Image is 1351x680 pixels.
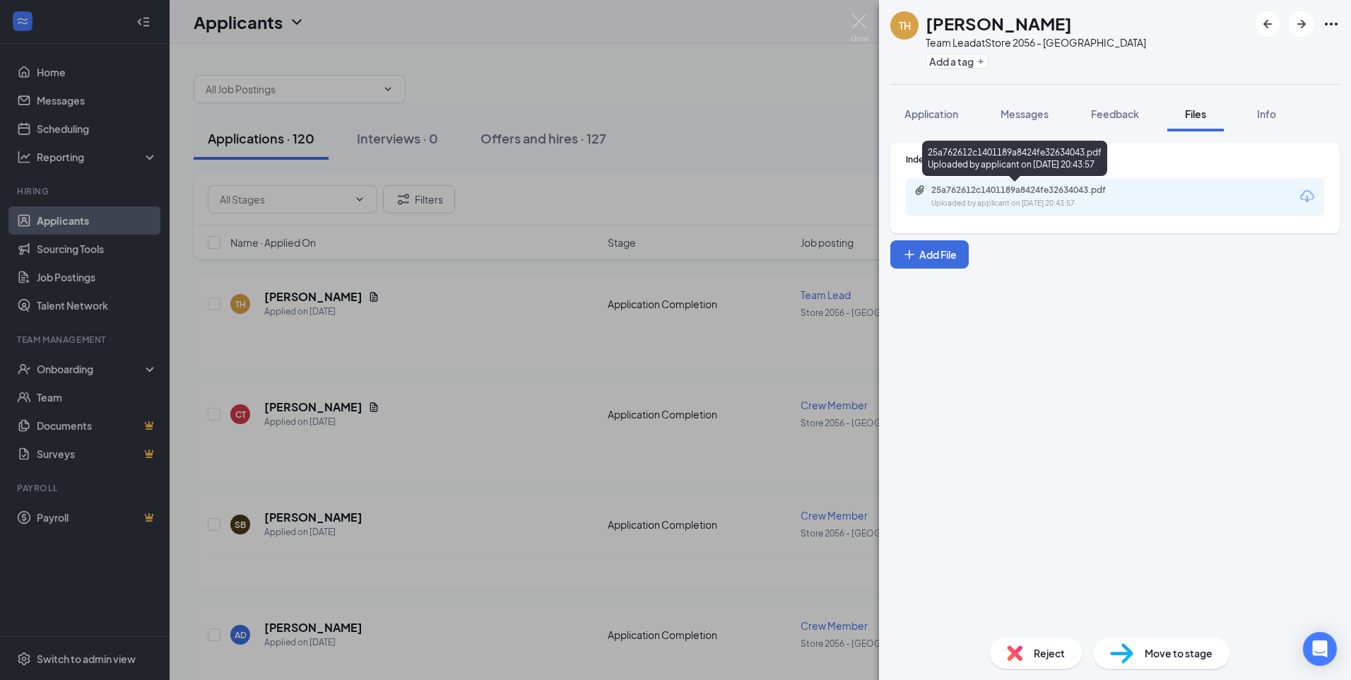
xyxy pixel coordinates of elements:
div: Uploaded by applicant on [DATE] 20:43:57 [931,198,1143,209]
div: TH [899,18,911,33]
span: Files [1185,107,1206,120]
svg: Download [1299,188,1316,205]
span: Application [904,107,958,120]
div: 25a762612c1401189a8424fe32634043.pdf Uploaded by applicant on [DATE] 20:43:57 [922,141,1107,176]
button: PlusAdd a tag [926,54,989,69]
h1: [PERSON_NAME] [926,11,1072,35]
span: Move to stage [1145,645,1213,661]
svg: Plus [977,57,985,66]
span: Messages [1001,107,1049,120]
svg: Paperclip [914,184,926,196]
span: Reject [1034,645,1065,661]
button: ArrowLeftNew [1255,11,1280,37]
div: 25a762612c1401189a8424fe32634043.pdf [931,184,1129,196]
svg: ArrowRight [1293,16,1310,33]
a: Paperclip25a762612c1401189a8424fe32634043.pdfUploaded by applicant on [DATE] 20:43:57 [914,184,1143,209]
span: Feedback [1091,107,1139,120]
div: Team Lead at Store 2056 - [GEOGRAPHIC_DATA] [926,35,1146,49]
svg: Ellipses [1323,16,1340,33]
svg: ArrowLeftNew [1259,16,1276,33]
svg: Plus [902,247,916,262]
button: ArrowRight [1289,11,1314,37]
div: Open Intercom Messenger [1303,632,1337,666]
button: Add FilePlus [890,240,969,269]
div: Indeed Resume [906,153,1324,165]
span: Info [1257,107,1276,120]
